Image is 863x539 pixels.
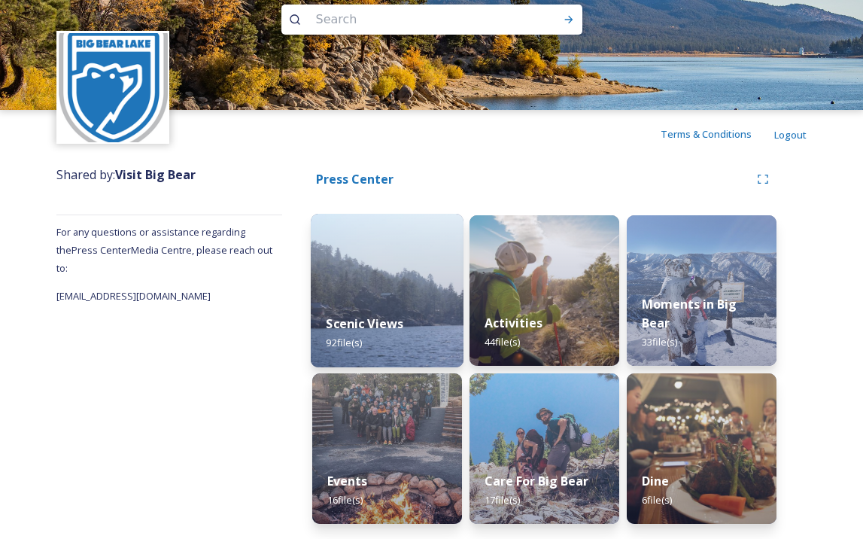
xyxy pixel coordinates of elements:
strong: Scenic Views [326,315,403,332]
img: fed65964-e777-4513-875c-203820b03d7e.jpg [627,215,776,366]
span: For any questions or assistance regarding the Press Center Media Centre, please reach out to: [56,225,272,275]
img: a7ebfd9a-967c-41d5-9942-63e0d684a6b6.jpg [469,215,619,366]
img: 3709cda7-ada6-4bfc-9302-8106c3b893ca.jpg [312,373,462,524]
strong: Dine [642,473,669,489]
span: 17 file(s) [485,493,520,507]
strong: Care For Big Bear [485,473,588,489]
strong: Visit Big Bear [115,166,196,183]
span: 44 file(s) [485,335,520,349]
img: 5c217366-627b-4d21-aadd-e3d312c4726e.jpg [627,373,776,524]
span: 16 file(s) [327,493,363,507]
span: Logout [774,128,807,142]
span: Shared by: [56,166,196,183]
img: 3070f280-6966-4d17-87be-4ba0483bc5f3.jpg [469,373,619,524]
span: [EMAIL_ADDRESS][DOMAIN_NAME] [56,289,211,303]
span: 6 file(s) [642,493,672,507]
strong: Events [327,473,367,489]
img: a9de79f1-3bfb-4a0d-aae7-764e426aa163.jpg [311,214,463,367]
input: Search [308,3,515,36]
img: MemLogo_VBB_Primary_LOGO%20Badge%20%281%29%20%28Converted%29.png [59,33,168,142]
strong: Press Center [316,171,394,187]
span: 33 file(s) [642,335,677,349]
span: Terms & Conditions [661,127,752,141]
strong: Activities [485,315,542,331]
a: Terms & Conditions [661,125,774,143]
span: 92 file(s) [326,336,362,349]
strong: Moments in Big Bear [642,296,737,331]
